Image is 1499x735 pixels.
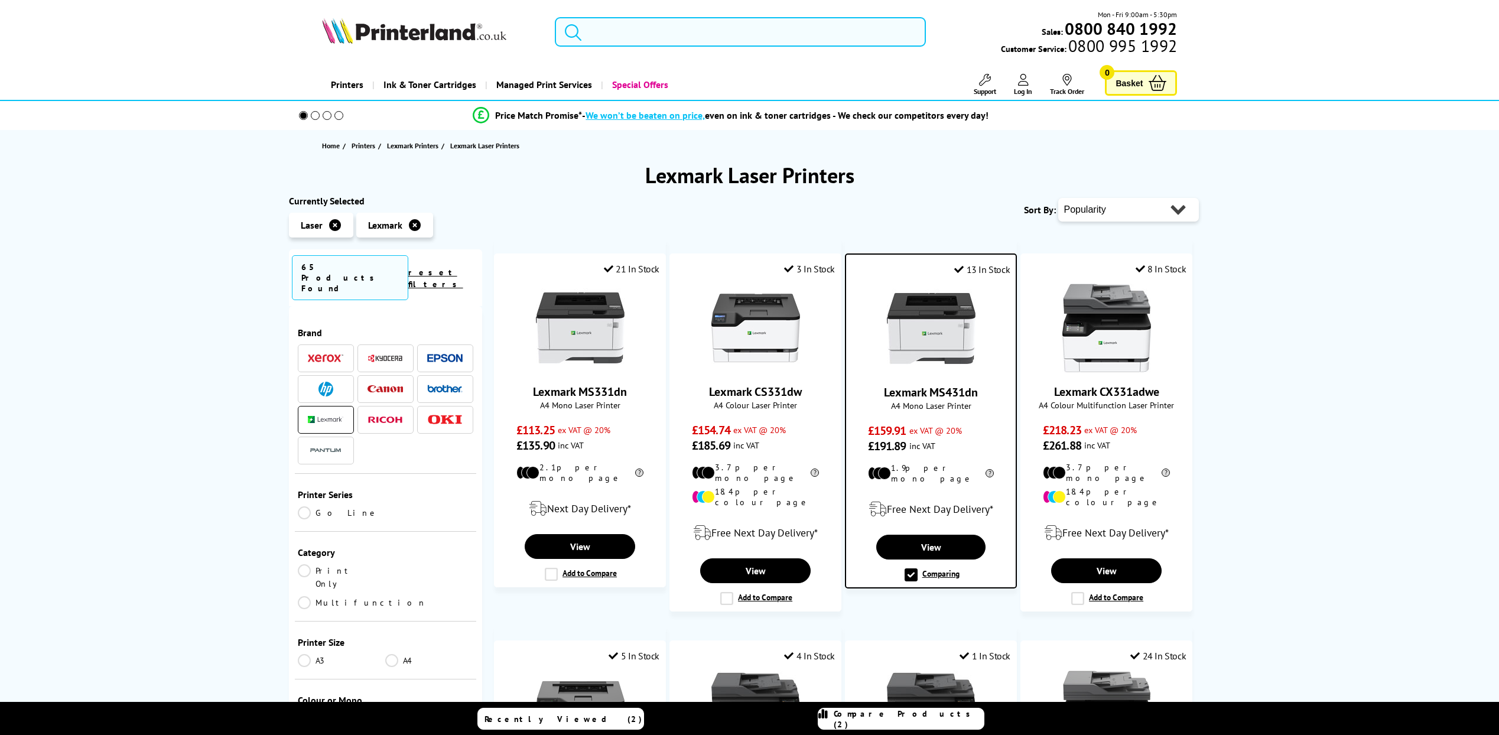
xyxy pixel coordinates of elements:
a: Canon [368,382,403,396]
span: inc VAT [733,440,759,451]
a: Print Only [298,564,386,590]
span: Sales: [1042,26,1063,37]
span: Log In [1014,87,1032,96]
a: Special Offers [601,70,677,100]
a: reset filters [408,267,463,290]
div: Printer Size [298,636,474,648]
div: 13 In Stock [954,264,1010,275]
span: Basket [1116,75,1143,91]
div: Colour or Mono [298,694,474,706]
span: A4 Mono Laser Printer [852,400,1010,411]
a: Ricoh [368,412,403,427]
div: Category [298,547,474,558]
span: Sort By: [1024,204,1056,216]
a: HP [308,382,343,396]
div: modal_delivery [1027,516,1186,549]
span: 65 Products Found [292,255,408,300]
a: View [525,534,635,559]
a: Lexmark MS431dn [887,363,976,375]
a: Ink & Toner Cartridges [372,70,485,100]
span: ex VAT @ 20% [1084,424,1137,435]
span: £261.88 [1043,438,1081,453]
div: Currently Selected [289,195,483,207]
div: 21 In Stock [604,263,659,275]
img: Pantum [308,443,343,457]
a: View [876,535,986,560]
a: Lexmark [308,412,343,427]
img: Lexmark CX331adwe [1062,284,1151,372]
a: Basket 0 [1105,70,1177,96]
label: Add to Compare [545,568,617,581]
a: Pantum [308,443,343,458]
a: Lexmark MS331dn [533,384,627,399]
li: 2.1p per mono page [516,462,643,483]
span: Printers [352,139,375,152]
span: Compare Products (2) [834,708,984,730]
img: Lexmark [308,416,343,423]
span: Lexmark Laser Printers [450,141,519,150]
label: Add to Compare [1071,592,1143,605]
label: Add to Compare [720,592,792,605]
a: Support [974,74,996,96]
span: ex VAT @ 20% [558,424,610,435]
div: - even on ink & toner cartridges - We check our competitors every day! [582,109,989,121]
div: modal_delivery [852,493,1010,526]
label: Comparing [905,568,960,581]
a: Track Order [1050,74,1084,96]
span: We won’t be beaten on price, [586,109,705,121]
img: Brother [427,385,463,393]
img: Canon [368,385,403,393]
a: Lexmark Printers [387,139,441,152]
img: Ricoh [368,417,403,423]
span: £113.25 [516,422,555,438]
span: Customer Service: [1001,40,1177,54]
a: Kyocera [368,351,403,366]
li: 18.4p per colour page [692,486,819,508]
a: Managed Print Services [485,70,601,100]
a: Lexmark CS331dw [711,363,800,375]
span: 0 [1100,65,1114,80]
img: Epson [427,354,463,363]
span: Price Match Promise* [495,109,582,121]
a: 0800 840 1992 [1063,23,1177,34]
a: Home [322,139,343,152]
a: View [1051,558,1161,583]
div: 3 In Stock [784,263,835,275]
span: inc VAT [558,440,584,451]
img: Xerox [308,354,343,362]
a: Lexmark CX331adwe [1062,363,1151,375]
span: ex VAT @ 20% [733,424,786,435]
span: A4 Mono Laser Printer [500,399,659,411]
img: Lexmark CS331dw [711,284,800,372]
a: Lexmark CX331adwe [1054,384,1159,399]
a: Xerox [308,351,343,366]
a: A4 [385,654,473,667]
span: £191.89 [868,438,906,454]
span: Recently Viewed (2) [485,714,642,724]
span: Ink & Toner Cartridges [383,70,476,100]
span: Lexmark [368,219,402,231]
div: Printer Series [298,489,474,500]
div: 4 In Stock [784,650,835,662]
a: Printerland Logo [322,18,540,46]
a: Epson [427,351,463,366]
a: View [700,558,810,583]
a: Lexmark CS331dw [709,384,802,399]
a: Multifunction [298,596,427,609]
li: modal_Promise [283,105,1179,126]
a: Brother [427,382,463,396]
span: Mon - Fri 9:00am - 5:30pm [1098,9,1177,20]
h1: Lexmark Laser Printers [289,161,1211,189]
a: Printers [322,70,372,100]
span: inc VAT [909,440,935,451]
span: £185.69 [692,438,730,453]
span: ex VAT @ 20% [909,425,962,436]
a: Compare Products (2) [818,708,984,730]
span: £218.23 [1043,422,1081,438]
span: A4 Colour Multifunction Laser Printer [1027,399,1186,411]
span: £135.90 [516,438,555,453]
li: 3.7p per mono page [1043,462,1170,483]
a: Go Line [298,506,386,519]
span: inc VAT [1084,440,1110,451]
div: 8 In Stock [1136,263,1186,275]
